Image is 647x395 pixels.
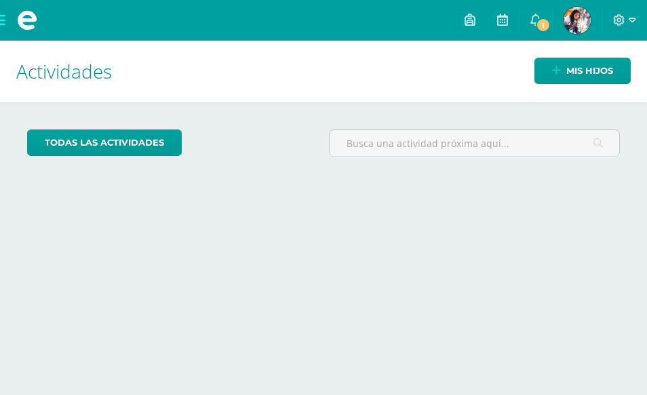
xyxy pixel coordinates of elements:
h1: Actividades [16,41,631,102]
span: Mis hijos [566,58,613,83]
span: 1 [536,18,551,33]
a: todas las Actividades [27,129,182,156]
a: Mis hijos [534,58,631,84]
img: 0321528fdb858f2774fb71bada63fc7e.png [564,7,591,34]
input: Busca una actividad próxima aquí... [330,130,619,157]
